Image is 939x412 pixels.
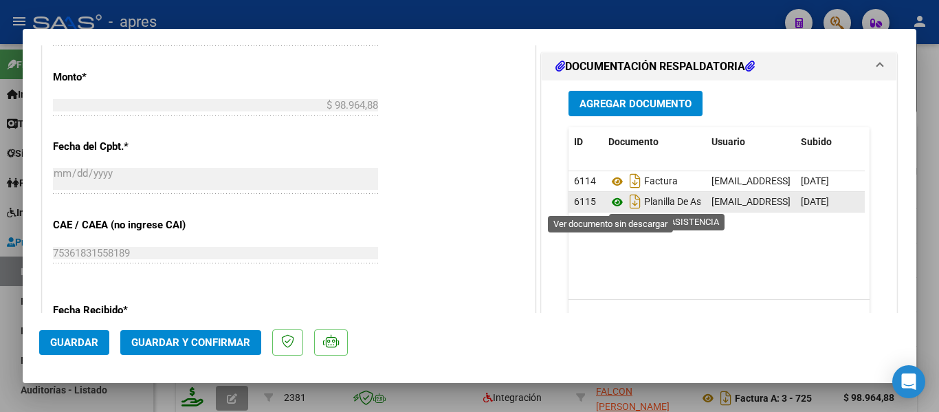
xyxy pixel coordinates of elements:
span: Documento [608,136,659,147]
h1: DOCUMENTACIÓN RESPALDATORIA [555,58,755,75]
p: CAE / CAEA (no ingrese CAI) [53,217,195,233]
p: Monto [53,69,195,85]
datatable-header-cell: Acción [864,127,933,157]
span: Usuario [711,136,745,147]
datatable-header-cell: Usuario [706,127,795,157]
span: 6114 [574,175,596,186]
p: Fecha del Cpbt. [53,139,195,155]
div: 2 total [568,300,870,334]
datatable-header-cell: Subido [795,127,864,157]
span: Guardar [50,336,98,349]
span: Agregar Documento [579,98,692,110]
p: Fecha Recibido [53,303,195,318]
button: Guardar [39,330,109,355]
mat-expansion-panel-header: DOCUMENTACIÓN RESPALDATORIA [542,53,896,80]
button: Guardar y Confirmar [120,330,261,355]
datatable-header-cell: ID [568,127,603,157]
span: Planilla De Asistencia [608,197,734,208]
div: Open Intercom Messenger [892,365,925,398]
datatable-header-cell: Documento [603,127,706,157]
i: Descargar documento [626,191,644,213]
span: Guardar y Confirmar [131,336,250,349]
span: [DATE] [801,196,829,207]
span: Subido [801,136,832,147]
span: ID [574,136,583,147]
span: Factura [608,176,678,187]
span: [DATE] [801,175,829,186]
button: Agregar Documento [568,91,703,116]
span: 6115 [574,196,596,207]
i: Descargar documento [626,170,644,192]
div: DOCUMENTACIÓN RESPALDATORIA [542,80,896,366]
